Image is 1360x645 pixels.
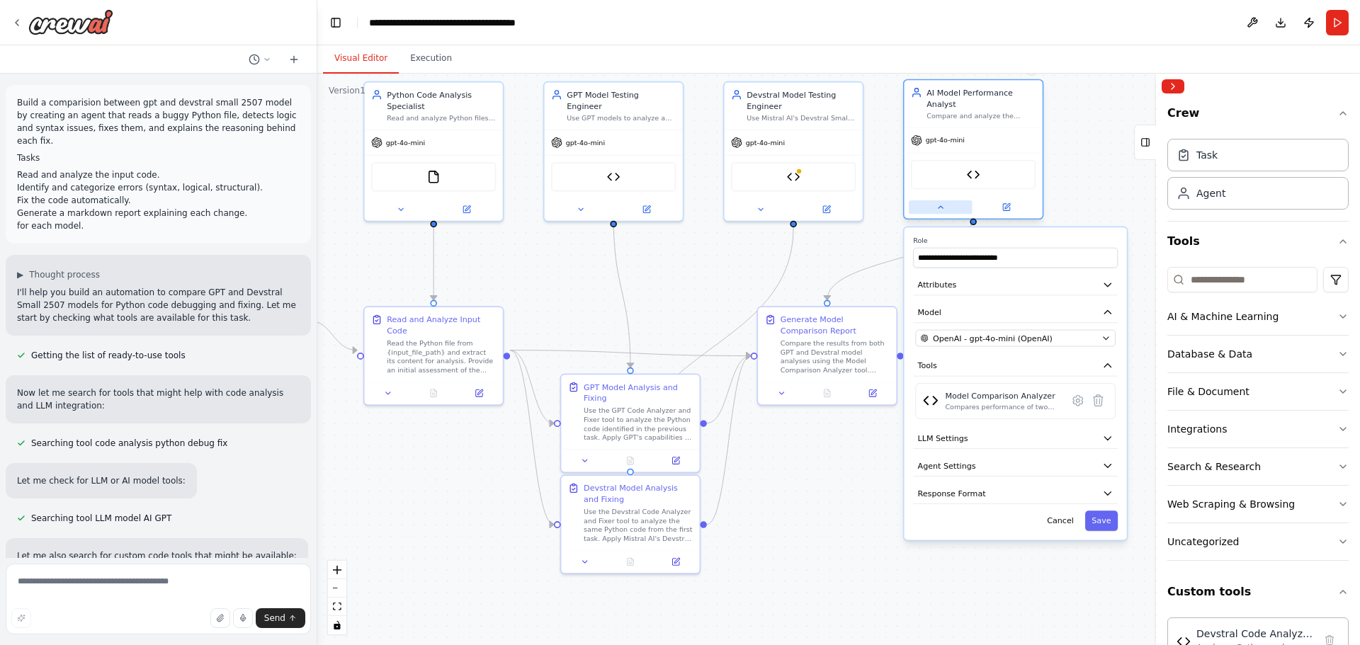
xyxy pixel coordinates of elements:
[1162,79,1184,93] button: Collapse right sidebar
[1167,460,1261,474] div: Search & Research
[387,314,496,336] div: Read and Analyze Input Code
[329,85,365,96] div: Version 1
[17,219,300,232] p: for each model.
[17,207,300,219] li: Generate a markdown report explaining each change.
[1196,627,1314,641] div: Devstral Code Analyzer and Fixer
[567,114,676,123] div: Use GPT models to analyze and fix Python code issues. Provide comprehensive analysis of syntax, l...
[1167,384,1249,399] div: File & Document
[1196,186,1225,200] div: Agent
[31,513,171,524] span: Searching tool LLM model AI GPT
[795,202,858,216] button: Open in side panel
[1167,411,1349,447] button: Integrations
[606,555,654,569] button: No output available
[787,170,800,183] img: Devstral Code Analyzer and Fixer
[1167,133,1349,221] div: Crew
[543,81,684,222] div: GPT Model Testing EngineerUse GPT models to analyze and fix Python code issues. Provide comprehen...
[1167,422,1227,436] div: Integrations
[781,314,890,336] div: Generate Model Comparison Report
[584,483,693,506] div: Devstral Model Analysis and Fixing
[1022,57,1041,75] button: Delete node
[903,81,1043,222] div: AI Model Performance AnalystCompare and analyze the performance of GPT vs Devstral Small 2507 mod...
[510,345,554,429] g: Edge from 25e8acb9-b98f-4078-b87b-af9cf7c03669 to 5b24debe-2adf-4ce8-ac54-de566acd5e07
[387,89,496,112] div: Python Code Analysis Specialist
[945,390,1061,401] div: Model Comparison Analyzer
[918,433,968,444] span: LLM Settings
[369,16,574,30] nav: breadcrumb
[387,338,496,375] div: Read the Python file from {input_file_path} and extract its content for analysis. Provide an init...
[363,306,504,405] div: Read and Analyze Input CodeRead the Python file from {input_file_path} and extract its content fo...
[747,89,856,112] div: Devstral Model Testing Engineer
[606,454,654,467] button: No output available
[945,403,1061,412] div: Compares performance of two different model analyses (GPT vs Devstral) across various metrics inc...
[510,345,751,362] g: Edge from 25e8acb9-b98f-4078-b87b-af9cf7c03669 to 3a152b50-2515-4792-b36a-81b9e2bdf715
[17,169,300,181] li: Read and analyze the input code.
[17,549,297,562] p: Let me also search for custom code tools that might be available:
[1167,99,1349,133] button: Crew
[657,555,696,569] button: Open in side panel
[386,138,425,147] span: gpt-4o-mini
[17,194,300,207] li: Fix the code automatically.
[560,474,701,573] div: Devstral Model Analysis and FixingUse the Devstral Code Analyzer and Fixer tool to analyze the sa...
[975,200,1038,214] button: Open in side panel
[17,474,186,487] p: Let me check for LLM or AI model tools:
[913,275,1118,295] button: Attributes
[913,236,1118,246] label: Role
[913,483,1118,503] button: Response Format
[933,333,1053,344] span: OpenAI - gpt-4o-mini (OpenAI)
[707,350,751,530] g: Edge from 43b7a7a0-26b2-4771-9543-e19154a5abf5 to 3a152b50-2515-4792-b36a-81b9e2bdf715
[1167,486,1349,523] button: Web Scraping & Browsing
[584,507,693,543] div: Use the Devstral Code Analyzer and Fixer tool to analyze the same Python code from the first task...
[17,269,23,280] span: ▶
[1167,261,1349,572] div: Tools
[1041,510,1081,531] button: Cancel
[567,89,676,112] div: GPT Model Testing Engineer
[923,393,939,409] img: Model Comparison Analyzer
[657,454,696,467] button: Open in side panel
[210,608,230,628] button: Upload files
[913,355,1118,376] button: Tools
[803,387,851,400] button: No output available
[410,387,458,400] button: No output available
[566,138,605,147] span: gpt-4o-mini
[31,350,186,361] span: Getting the list of ready-to-use tools
[918,360,937,372] span: Tools
[1167,298,1349,335] button: AI & Machine Learning
[967,168,980,181] img: Model Comparison Analyzer
[707,350,751,429] g: Edge from 5b24debe-2adf-4ce8-ac54-de566acd5e07 to 3a152b50-2515-4792-b36a-81b9e2bdf715
[1067,390,1088,411] button: Configure tool
[913,455,1118,476] button: Agent Settings
[460,387,499,400] button: Open in side panel
[1088,390,1109,411] button: Delete tool
[854,387,892,400] button: Open in side panel
[607,170,620,183] img: GPT Code Analyzer and Fixer
[1085,510,1118,531] button: Save
[17,269,100,280] button: ▶Thought process
[584,382,693,404] div: GPT Model Analysis and Fixing
[328,561,346,579] button: zoom in
[17,387,300,412] p: Now let me search for tools that might help with code analysis and LLM integration:
[11,608,31,628] button: Improve this prompt
[1167,222,1349,261] button: Tools
[243,51,277,68] button: Switch to previous chat
[28,9,113,35] img: Logo
[625,227,799,468] g: Edge from 9125bc61-d22f-47e1-8e76-928cfbb14a8e to 43b7a7a0-26b2-4771-9543-e19154a5abf5
[1167,448,1349,485] button: Search & Research
[510,345,554,530] g: Edge from 25e8acb9-b98f-4078-b87b-af9cf7c03669 to 43b7a7a0-26b2-4771-9543-e19154a5abf5
[1167,535,1239,549] div: Uncategorized
[399,44,463,74] button: Execution
[913,428,1118,449] button: LLM Settings
[615,202,679,216] button: Open in side panel
[822,216,979,299] g: Edge from 12aca984-2a99-4c86-a8ce-d1cb9590d75a to 3a152b50-2515-4792-b36a-81b9e2bdf715
[746,138,785,147] span: gpt-4o-mini
[233,608,253,628] button: Click to speak your automation idea
[560,374,701,473] div: GPT Model Analysis and FixingUse the GPT Code Analyzer and Fixer tool to analyze the Python code ...
[1167,373,1349,410] button: File & Document
[328,579,346,598] button: zoom out
[915,330,1116,347] button: OpenAI - gpt-4o-mini (OpenAI)
[17,181,300,194] li: Identify and categorize errors (syntax, logical, structural).
[427,170,441,183] img: FileReadTool
[918,488,986,499] span: Response Format
[584,406,693,443] div: Use the GPT Code Analyzer and Fixer tool to analyze the Python code identified in the previous ta...
[256,608,305,628] button: Send
[1196,148,1218,162] div: Task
